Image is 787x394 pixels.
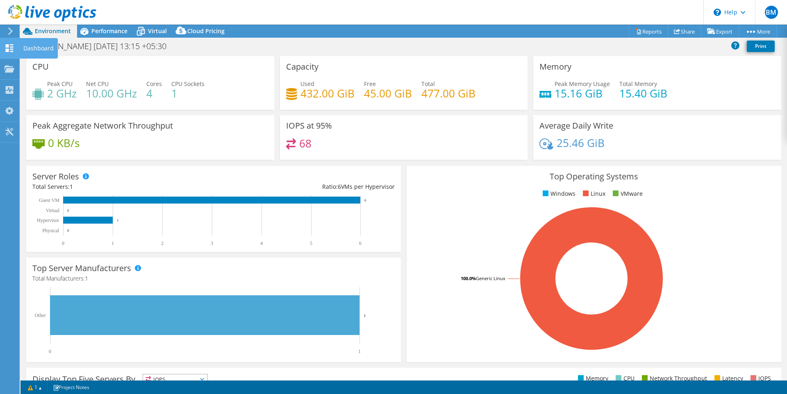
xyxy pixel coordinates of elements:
[581,189,605,198] li: Linux
[32,182,214,191] div: Total Servers:
[541,189,575,198] li: Windows
[67,229,69,233] text: 0
[260,240,263,246] text: 4
[85,274,88,282] span: 1
[619,80,657,88] span: Total Memory
[300,80,314,88] span: Used
[739,25,777,38] a: More
[42,228,59,233] text: Physical
[35,312,46,318] text: Other
[747,41,775,52] a: Print
[310,240,312,246] text: 5
[47,80,73,88] span: Peak CPU
[555,89,610,98] h4: 15.16 GiB
[148,27,167,35] span: Virtual
[539,121,613,130] h3: Average Daily Write
[47,382,95,392] a: Project Notes
[91,27,127,35] span: Performance
[576,374,608,383] li: Memory
[37,217,59,223] text: Hypervisor
[70,183,73,190] span: 1
[32,62,49,71] h3: CPU
[629,25,668,38] a: Reports
[32,172,79,181] h3: Server Roles
[47,89,77,98] h4: 2 GHz
[32,274,395,283] h4: Total Manufacturers:
[35,27,71,35] span: Environment
[421,89,475,98] h4: 477.00 GiB
[557,138,605,147] h4: 25.46 GiB
[300,89,355,98] h4: 432.00 GiB
[461,275,476,281] tspan: 100.0%
[211,240,213,246] text: 3
[46,208,60,213] text: Virtual
[22,382,48,392] a: 1
[143,374,207,384] span: IOPS
[146,80,162,88] span: Cores
[19,38,58,59] div: Dashboard
[359,240,362,246] text: 6
[476,275,505,281] tspan: Generic Linux
[714,9,721,16] svg: \n
[286,121,332,130] h3: IOPS at 95%
[421,80,435,88] span: Total
[712,374,743,383] li: Latency
[701,25,739,38] a: Export
[32,264,131,273] h3: Top Server Manufacturers
[111,240,114,246] text: 1
[299,139,312,148] h4: 68
[619,89,667,98] h4: 15.40 GiB
[86,89,137,98] h4: 10.00 GHz
[614,374,635,383] li: CPU
[117,218,119,222] text: 1
[765,6,778,19] span: BM
[62,240,64,246] text: 0
[668,25,701,38] a: Share
[413,172,775,181] h3: Top Operating Systems
[67,208,69,213] text: 0
[48,138,80,147] h4: 0 KB/s
[611,189,643,198] li: VMware
[338,183,341,190] span: 6
[286,62,318,71] h3: Capacity
[146,89,162,98] h4: 4
[358,349,361,354] text: 1
[171,80,205,88] span: CPU Sockets
[555,80,610,88] span: Peak Memory Usage
[39,197,59,203] text: Guest VM
[640,374,707,383] li: Network Throughput
[364,80,376,88] span: Free
[32,121,173,130] h3: Peak Aggregate Network Throughput
[364,313,366,318] text: 1
[539,62,571,71] h3: Memory
[171,89,205,98] h4: 1
[27,42,179,51] h1: [PERSON_NAME] [DATE] 13:15 +05:30
[364,198,366,202] text: 6
[187,27,225,35] span: Cloud Pricing
[49,349,51,354] text: 0
[748,374,771,383] li: IOPS
[161,240,164,246] text: 2
[86,80,109,88] span: Net CPU
[364,89,412,98] h4: 45.00 GiB
[214,182,395,191] div: Ratio: VMs per Hypervisor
